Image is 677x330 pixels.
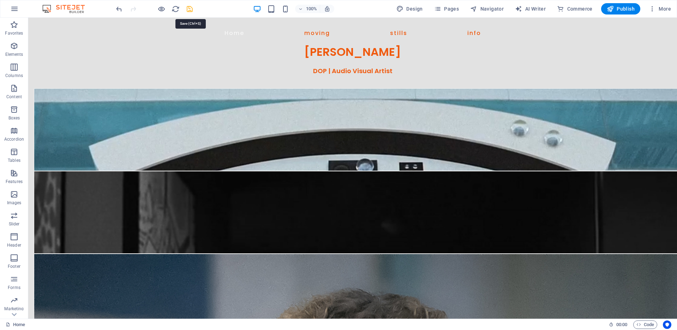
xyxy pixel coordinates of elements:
i: Undo: Change image (Ctrl+Z) [115,5,123,13]
button: Usercentrics [663,320,671,329]
button: Publish [601,3,640,14]
button: Pages [431,3,462,14]
button: Commerce [554,3,595,14]
span: More [649,5,671,12]
button: Navigator [467,3,507,14]
h6: Session time [609,320,628,329]
button: Code [633,320,657,329]
p: Content [6,94,22,100]
p: Images [7,200,22,206]
button: AI Writer [512,3,549,14]
i: On resize automatically adjust zoom level to fit chosen device. [324,6,330,12]
i: Reload page [172,5,180,13]
span: Design [396,5,423,12]
span: : [621,322,622,327]
span: AI Writer [515,5,546,12]
button: 100% [295,5,320,13]
p: Header [7,242,21,248]
span: Commerce [557,5,593,12]
p: Boxes [8,115,20,121]
img: Editor Logo [41,5,94,13]
div: Design (Ctrl+Alt+Y) [394,3,426,14]
button: save [185,5,194,13]
p: Elements [5,52,23,57]
p: Tables [8,158,20,163]
p: Marketing [4,306,24,312]
p: Accordion [4,136,24,142]
button: More [646,3,674,14]
p: Features [6,179,23,184]
button: reload [171,5,180,13]
span: Pages [434,5,459,12]
p: Footer [8,264,20,269]
span: Publish [607,5,635,12]
p: Slider [9,221,20,227]
span: Code [636,320,654,329]
a: Click to cancel selection. Double-click to open Pages [6,320,25,329]
span: 00 00 [616,320,627,329]
button: undo [115,5,123,13]
p: Forms [8,285,20,290]
span: Navigator [470,5,504,12]
p: Columns [5,73,23,78]
p: Favorites [5,30,23,36]
button: Design [394,3,426,14]
h6: 100% [306,5,317,13]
